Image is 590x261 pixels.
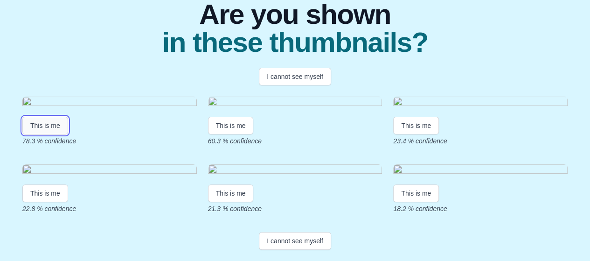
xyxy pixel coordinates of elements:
span: in these thumbnails? [162,28,428,56]
img: a2c93ec54fadeffad2bbbd431b852ffcbb33ef3d.gif [393,97,568,109]
p: 21.3 % confidence [208,204,382,213]
p: 23.4 % confidence [393,136,568,146]
img: b783ddc3981188a0ae7193f558742d09d724d035.gif [22,97,197,109]
button: This is me [393,117,439,134]
img: 4bb0fc6ee5063cc49a76ef82c8db5dfd39d41304.gif [208,164,382,177]
button: I cannot see myself [259,232,331,250]
img: 5c07efe00da6f584c791b798630774989eaa1497.gif [393,164,568,177]
p: 22.8 % confidence [22,204,197,213]
img: 4ee98a9f5acf7a3a23d6ba40964711f7103fa401.gif [22,164,197,177]
button: This is me [208,117,254,134]
button: This is me [393,184,439,202]
span: Are you shown [162,0,428,28]
p: 60.3 % confidence [208,136,382,146]
button: This is me [22,117,68,134]
button: This is me [208,184,254,202]
button: This is me [22,184,68,202]
img: ef8af0d5ef8c4304d2abe85979615c78d63926fc.gif [208,97,382,109]
button: I cannot see myself [259,68,331,85]
p: 18.2 % confidence [393,204,568,213]
p: 78.3 % confidence [22,136,197,146]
